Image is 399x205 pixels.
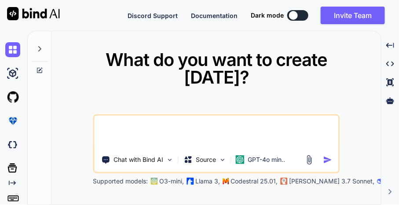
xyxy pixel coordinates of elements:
img: ai-studio [5,66,20,81]
img: GPT-4o mini [235,155,244,164]
span: Dark mode [251,11,284,20]
img: Mistral-AI [223,178,229,184]
img: darkCloudIdeIcon [5,137,20,152]
img: Llama2 [187,178,194,185]
p: Llama 3, [195,177,220,186]
img: premium [5,113,20,128]
p: Source [196,155,216,164]
span: Documentation [191,12,238,19]
p: Chat with Bind AI [113,155,163,164]
img: Pick Tools [166,156,173,164]
img: claude [280,178,287,185]
button: Discord Support [128,11,178,20]
p: Supported models: [93,177,148,186]
img: icon [323,155,332,165]
img: GPT-4 [150,178,157,185]
img: attachment [304,155,314,165]
span: Discord Support [128,12,178,19]
p: O3-mini, [159,177,184,186]
p: Codestral 25.01, [231,177,278,186]
img: Pick Models [219,156,226,164]
img: chat [5,42,20,57]
p: [PERSON_NAME] 3.7 Sonnet, [289,177,374,186]
img: Bind AI [7,7,60,20]
p: GPT-4o min.. [248,155,285,164]
button: Invite Team [321,7,385,24]
button: Documentation [191,11,238,20]
span: What do you want to create [DATE]? [106,49,327,88]
img: githubLight [5,90,20,105]
img: claude [377,178,384,185]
